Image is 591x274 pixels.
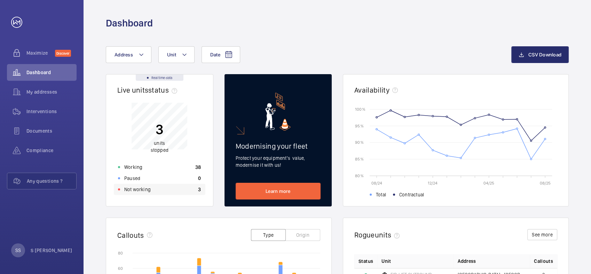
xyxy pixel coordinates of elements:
[355,123,364,128] text: 95 %
[55,50,71,57] span: Discover
[124,175,140,182] p: Paused
[26,49,55,56] span: Maximize
[106,46,151,63] button: Address
[106,17,153,30] h1: Dashboard
[26,147,77,154] span: Compliance
[124,186,151,193] p: Not working
[27,178,76,185] span: Any questions ?
[354,86,389,94] h2: Availability
[528,52,561,57] span: CSV Download
[527,229,557,240] button: See more
[355,173,364,178] text: 80 %
[458,258,476,265] span: Address
[115,52,133,57] span: Address
[285,229,320,241] button: Origin
[251,229,286,241] button: Type
[26,88,77,95] span: My addresses
[26,108,77,115] span: Interventions
[236,155,321,169] p: Protect your equipment's value, modernise it with us!
[117,86,180,94] h2: Live units
[151,120,168,138] p: 3
[265,93,291,131] img: marketing-card.svg
[118,251,123,256] text: 80
[195,164,201,171] p: 38
[236,142,321,150] h2: Modernising your fleet
[358,258,373,265] p: Status
[210,52,220,57] span: Date
[118,266,123,271] text: 60
[483,181,494,186] text: 04/25
[198,186,201,193] p: 3
[355,157,364,162] text: 85 %
[117,231,144,240] h2: Callouts
[381,258,391,265] span: Unit
[26,127,77,134] span: Documents
[167,52,176,57] span: Unit
[31,247,72,254] p: S [PERSON_NAME]
[136,75,183,81] div: Real time data
[534,258,553,265] span: Callouts
[202,46,240,63] button: Date
[15,247,21,254] p: SS
[375,230,403,239] span: units
[355,107,365,111] text: 100 %
[158,46,195,63] button: Unit
[399,191,424,198] span: Contractual
[124,164,142,171] p: Working
[236,183,321,199] a: Learn more
[151,140,168,154] p: units
[539,181,550,186] text: 08/25
[198,175,201,182] p: 0
[151,147,168,153] span: stopped
[355,140,364,145] text: 90 %
[354,230,402,239] h2: Rogue
[26,69,77,76] span: Dashboard
[428,181,438,186] text: 12/24
[511,46,569,63] button: CSV Download
[371,181,382,186] text: 08/24
[148,86,180,94] span: status
[376,191,386,198] span: Total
